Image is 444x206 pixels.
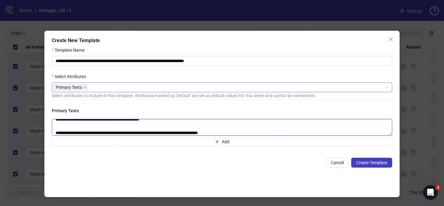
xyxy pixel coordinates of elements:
[52,92,392,99] div: Select attributes to include in this template. Attributes marked as 'Default' are set as default ...
[331,160,344,165] span: Cancel
[56,84,82,91] span: Primary Texts
[436,185,441,190] span: 1
[215,140,219,144] span: plus
[423,185,438,200] iframe: Intercom live chat
[52,107,392,114] h4: Primary Texts
[356,160,387,165] span: Create Template
[52,37,392,44] div: Create New Template
[52,47,88,53] label: Template Name
[52,73,90,80] label: Select Attributes
[388,37,393,42] span: close
[326,158,349,168] button: Cancel
[351,158,392,168] button: Create Template
[222,139,229,144] span: Add
[386,34,396,44] button: Close
[83,86,86,89] span: close
[53,84,88,91] span: Primary Texts
[52,138,392,145] button: Add
[52,56,392,66] input: Template Name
